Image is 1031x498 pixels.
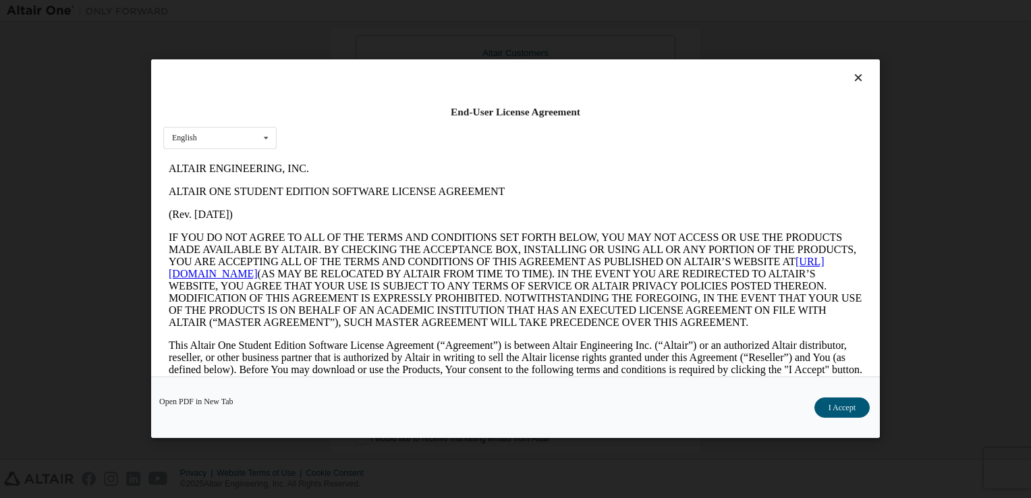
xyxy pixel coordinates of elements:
[5,74,699,171] p: IF YOU DO NOT AGREE TO ALL OF THE TERMS AND CONDITIONS SET FORTH BELOW, YOU MAY NOT ACCESS OR USE...
[159,398,233,406] a: Open PDF in New Tab
[163,105,868,119] div: End-User License Agreement
[5,28,699,40] p: ALTAIR ONE STUDENT EDITION SOFTWARE LICENSE AGREEMENT
[5,182,699,231] p: This Altair One Student Edition Software License Agreement (“Agreement”) is between Altair Engine...
[5,5,699,18] p: ALTAIR ENGINEERING, INC.
[5,99,661,122] a: [URL][DOMAIN_NAME]
[5,51,699,63] p: (Rev. [DATE])
[814,398,870,418] button: I Accept
[172,134,197,142] div: English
